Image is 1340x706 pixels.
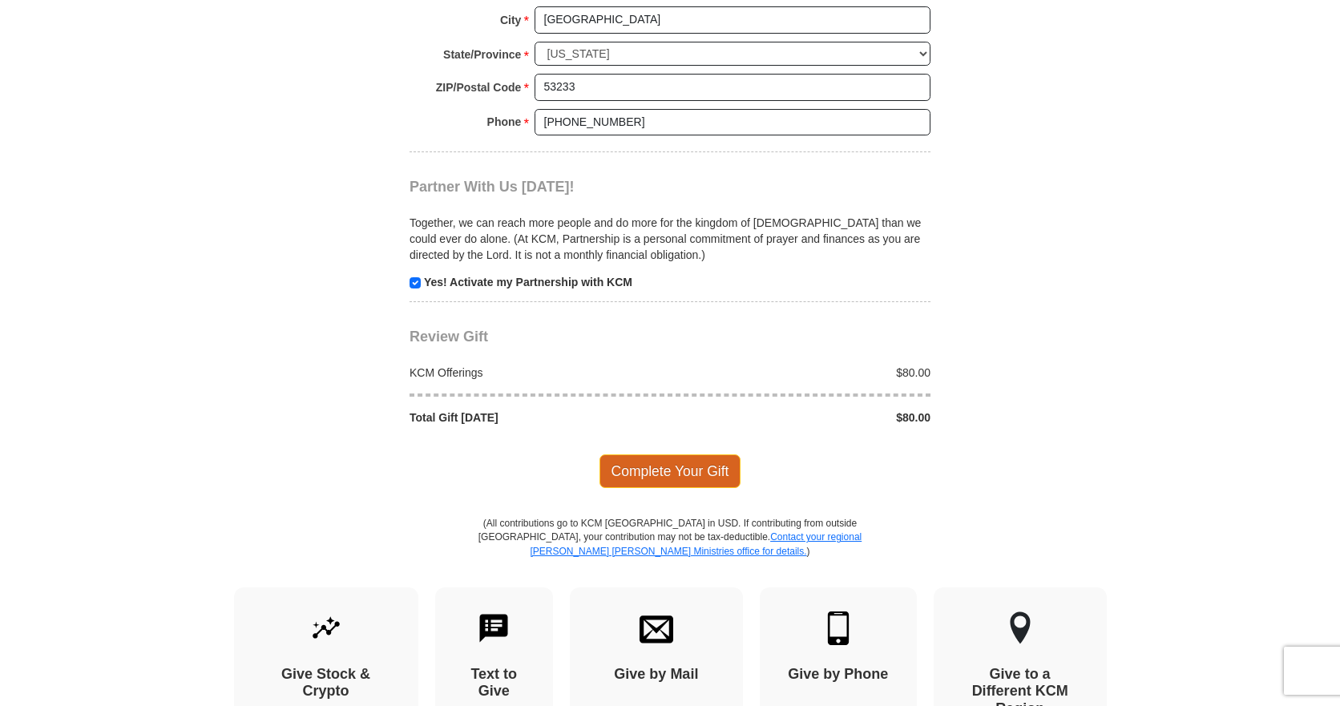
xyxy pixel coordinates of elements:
[402,409,671,426] div: Total Gift [DATE]
[262,666,390,700] h4: Give Stock & Crypto
[599,454,741,488] span: Complete Your Gift
[410,329,488,345] span: Review Gift
[309,611,343,645] img: give-by-stock.svg
[410,215,930,263] p: Together, we can reach more people and do more for the kingdom of [DEMOGRAPHIC_DATA] than we coul...
[424,276,632,288] strong: Yes! Activate my Partnership with KCM
[821,611,855,645] img: mobile.svg
[1009,611,1031,645] img: other-region
[477,611,511,645] img: text-to-give.svg
[487,111,522,133] strong: Phone
[410,179,575,195] span: Partner With Us [DATE]!
[670,409,939,426] div: $80.00
[443,43,521,66] strong: State/Province
[500,9,521,31] strong: City
[598,666,715,684] h4: Give by Mail
[670,365,939,381] div: $80.00
[640,611,673,645] img: envelope.svg
[788,666,889,684] h4: Give by Phone
[436,76,522,99] strong: ZIP/Postal Code
[478,517,862,587] p: (All contributions go to KCM [GEOGRAPHIC_DATA] in USD. If contributing from outside [GEOGRAPHIC_D...
[463,666,526,700] h4: Text to Give
[402,365,671,381] div: KCM Offerings
[530,531,862,556] a: Contact your regional [PERSON_NAME] [PERSON_NAME] Ministries office for details.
